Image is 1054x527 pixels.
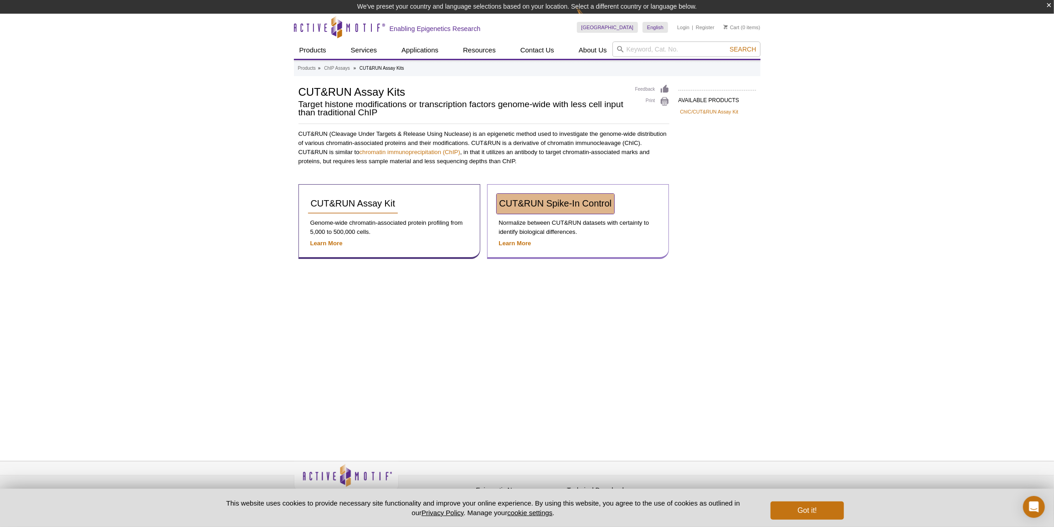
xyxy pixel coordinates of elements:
li: » [354,66,356,71]
a: Feedback [635,84,669,94]
a: Learn More [310,240,343,247]
a: Cart [724,24,740,31]
p: Genome-wide chromatin-associated protein profiling from 5,000 to 500,000 cells. [308,218,471,237]
h2: AVAILABLE PRODUCTS [679,90,756,106]
img: Active Motif, [294,461,399,498]
a: chromatin immunoprecipitation (ChIP) [360,149,460,155]
a: Register [696,24,715,31]
a: Privacy Policy [422,509,463,517]
button: Search [727,45,759,53]
button: cookie settings [507,509,552,517]
p: CUT&RUN (Cleavage Under Targets & Release Using Nuclease) is an epigenetic method used to investi... [298,129,669,166]
a: English [643,22,668,33]
img: Change Here [576,7,601,28]
table: Click to Verify - This site chose Symantec SSL for secure e-commerce and confidential communicati... [658,477,727,497]
h4: Epigenetic News [476,486,563,494]
span: Search [730,46,756,53]
a: Services [345,41,383,59]
a: Resources [458,41,501,59]
a: Applications [396,41,444,59]
li: » [318,66,321,71]
p: Normalize between CUT&RUN datasets with certainty to identify biological differences. [497,218,659,237]
a: Products [298,64,316,72]
div: Open Intercom Messenger [1023,496,1045,518]
li: CUT&RUN Assay Kits [360,66,404,71]
a: ChIC/CUT&RUN Assay Kit [680,108,739,116]
input: Keyword, Cat. No. [612,41,761,57]
a: Login [677,24,689,31]
h4: Technical Downloads [567,486,654,494]
a: Privacy Policy [403,485,439,499]
a: About Us [573,41,612,59]
a: ChIP Assays [324,64,350,72]
a: CUT&RUN Spike-In Control [497,194,615,214]
h1: CUT&RUN Assay Kits [298,84,626,98]
li: (0 items) [724,22,761,33]
a: [GEOGRAPHIC_DATA] [577,22,638,33]
h2: Enabling Epigenetics Research [390,25,481,33]
li: | [692,22,694,33]
span: CUT&RUN Assay Kit [311,198,396,208]
a: Products [294,41,332,59]
a: Learn More [499,240,531,247]
h2: Target histone modifications or transcription factors genome-wide with less cell input than tradi... [298,100,626,117]
button: Got it! [771,501,843,520]
p: This website uses cookies to provide necessary site functionality and improve your online experie... [211,498,756,517]
img: Your Cart [724,25,728,29]
a: Contact Us [515,41,560,59]
a: Print [635,97,669,107]
a: CUT&RUN Assay Kit [308,194,398,214]
span: CUT&RUN Spike-In Control [499,198,612,208]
